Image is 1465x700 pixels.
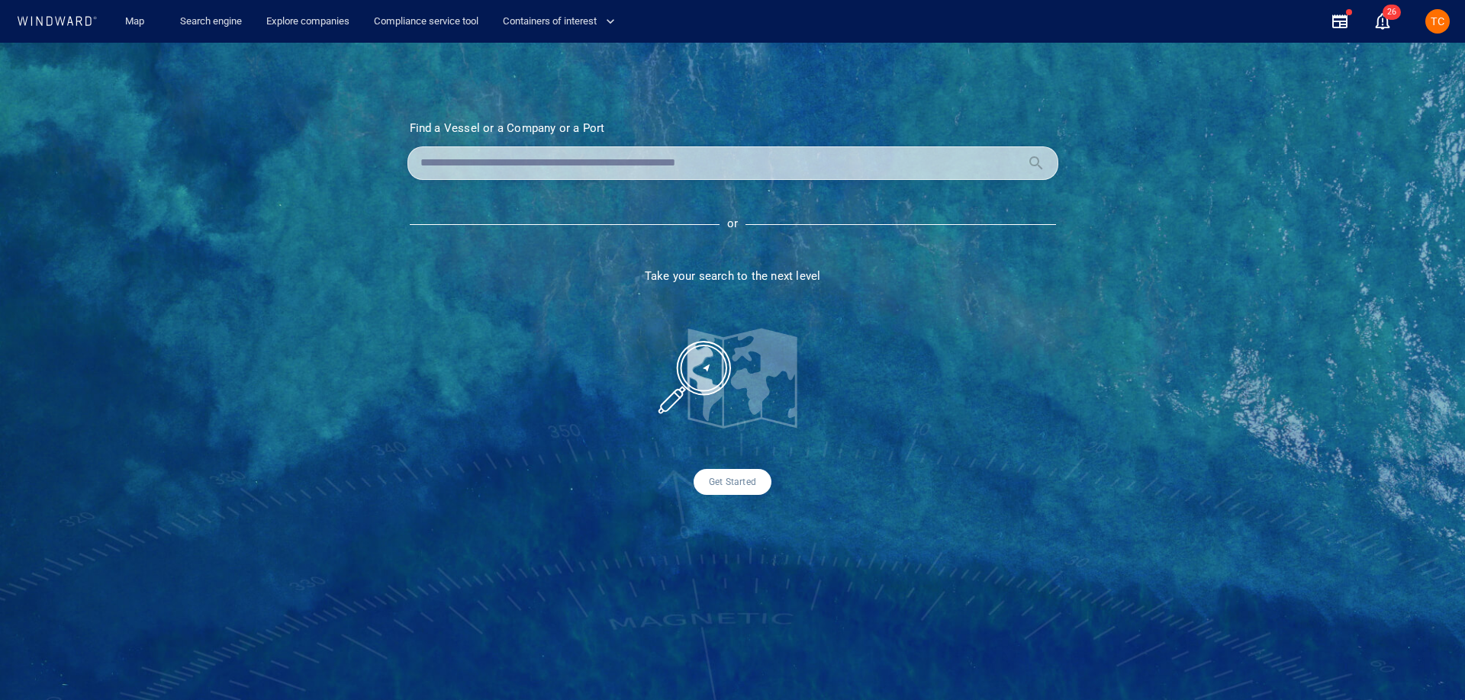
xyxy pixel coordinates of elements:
a: Get Started [694,469,771,495]
button: 26 [1373,12,1392,31]
a: Explore companies [260,8,356,35]
button: Map [113,8,162,35]
span: TC [1431,15,1444,27]
span: 26 [1383,5,1401,20]
button: Containers of interest [497,8,628,35]
a: Search engine [174,8,248,35]
a: 26 [1370,9,1395,34]
button: TC [1422,6,1453,37]
h4: Take your search to the next level [407,269,1058,283]
iframe: Chat [1400,631,1454,689]
span: or [727,218,738,231]
a: Map [119,8,156,35]
div: Notification center [1373,12,1392,31]
h3: Find a Vessel or a Company or a Port [410,121,1056,135]
a: Compliance service tool [368,8,485,35]
span: Containers of interest [503,13,615,31]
